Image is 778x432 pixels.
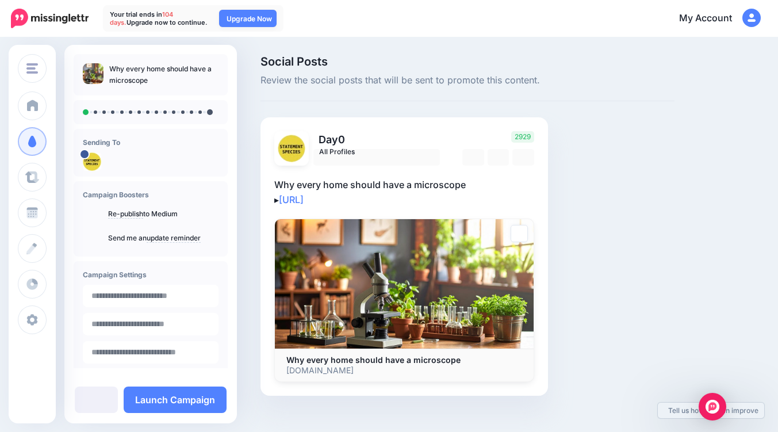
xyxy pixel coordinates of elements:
a: Upgrade Now [219,10,277,27]
b: Why every home should have a microscope [286,355,461,365]
span: Review the social posts that will be sent to promote this content. [260,73,674,88]
img: 500569339_122116419602834940_8265833704151375161_n-bsa154658.jpg [278,135,305,162]
a: Re-publish [108,209,143,219]
span: Social Posts [260,56,674,67]
a: My Account [668,5,761,33]
img: 500569339_122116419602834940_8265833704151375161_n-bsa154658.jpg [83,152,101,171]
span: 104 days. [110,10,173,26]
p: Why every home should have a microscope ▸ [274,177,534,207]
p: Send me an [108,233,219,243]
p: Day [313,131,442,148]
span: All Profiles [319,146,426,158]
p: to Medium [108,209,219,219]
img: 4751f2671e72d87ad0899c771d643a0b_thumb.jpg [83,63,104,84]
a: All Profiles [313,149,440,166]
a: [URL] [279,194,304,205]
h4: Campaign Boosters [83,190,219,199]
div: Open Intercom Messenger [699,393,726,420]
a: Tell us how we can improve [658,403,764,418]
h4: Sending To [83,138,219,147]
p: [DOMAIN_NAME] [286,365,522,376]
span: 0 [338,133,345,146]
img: Why every home should have a microscope [275,219,534,349]
p: Why every home should have a microscope [109,63,219,86]
a: update reminder [147,234,201,243]
img: menu.png [26,63,38,74]
span: 2929 [511,131,534,143]
h4: Campaign Settings [83,270,219,279]
p: Your trial ends in Upgrade now to continue. [110,10,208,26]
img: Missinglettr [11,9,89,28]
